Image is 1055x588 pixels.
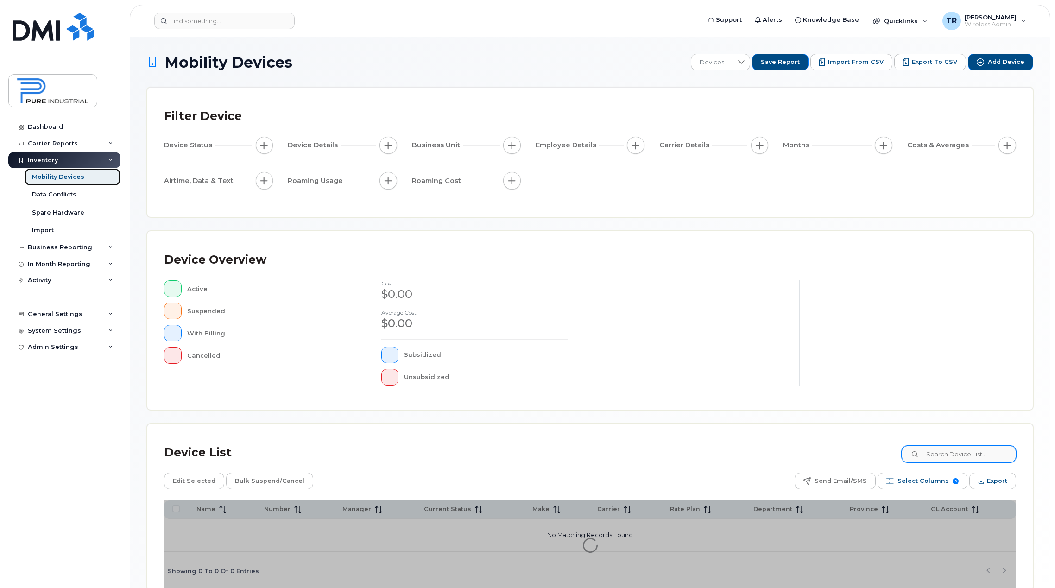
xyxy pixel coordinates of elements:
button: Add Device [968,54,1033,70]
div: Subsidized [404,347,568,363]
button: Edit Selected [164,473,224,489]
div: Device List [164,441,232,465]
div: Unsubsidized [404,369,568,386]
span: Bulk Suspend/Cancel [235,474,304,488]
div: Active [187,280,351,297]
span: Roaming Usage [288,176,346,186]
span: Save Report [761,58,800,66]
span: Export to CSV [912,58,957,66]
div: Filter Device [164,104,242,128]
button: Import from CSV [810,54,892,70]
span: Months [783,140,812,150]
span: Export [987,474,1007,488]
span: Roaming Cost [412,176,464,186]
div: Suspended [187,303,351,319]
div: With Billing [187,325,351,341]
span: Select Columns [897,474,949,488]
span: Carrier Details [659,140,712,150]
input: Search Device List ... [902,446,1016,462]
h4: Average cost [381,310,568,316]
span: Send Email/SMS [815,474,867,488]
span: Business Unit [412,140,463,150]
div: $0.00 [381,316,568,331]
span: Employee Details [536,140,599,150]
span: Airtime, Data & Text [164,176,236,186]
span: Import from CSV [828,58,884,66]
button: Bulk Suspend/Cancel [226,473,313,489]
button: Export [969,473,1016,489]
span: Add Device [988,58,1024,66]
h4: cost [381,280,568,286]
div: Cancelled [187,347,351,364]
span: Edit Selected [173,474,215,488]
span: Device Details [288,140,341,150]
button: Save Report [752,54,809,70]
button: Send Email/SMS [795,473,876,489]
button: Select Columns 9 [878,473,967,489]
span: Mobility Devices [164,54,292,70]
div: Device Overview [164,248,266,272]
button: Export to CSV [894,54,966,70]
span: Costs & Averages [907,140,972,150]
span: 9 [953,478,959,484]
div: $0.00 [381,286,568,302]
span: Devices [691,54,733,71]
span: Device Status [164,140,215,150]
